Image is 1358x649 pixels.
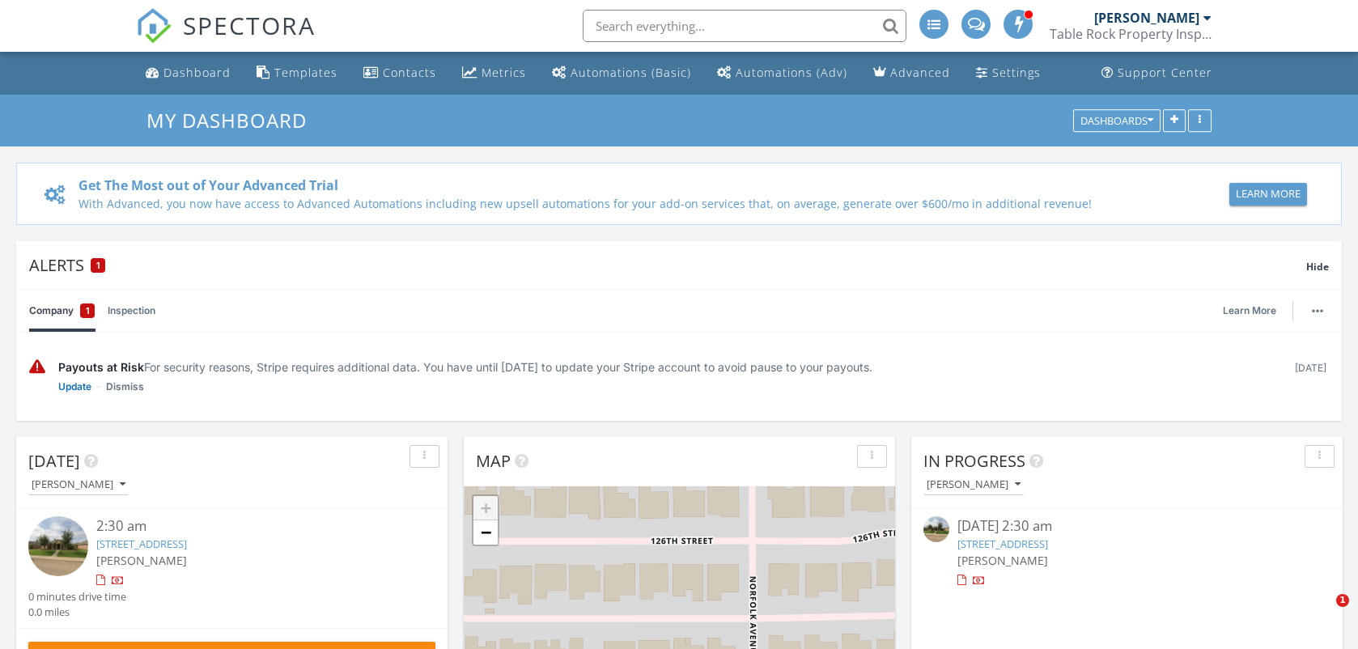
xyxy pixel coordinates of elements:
[545,58,698,88] a: Automations (Basic)
[1118,65,1212,80] div: Support Center
[96,260,100,271] span: 1
[250,58,344,88] a: Templates
[1236,186,1301,202] div: Learn More
[736,65,847,80] div: Automations (Adv)
[1312,309,1323,312] img: ellipsis-632cfdd7c38ec3a7d453.svg
[136,8,172,44] img: The Best Home Inspection Software - Spectora
[146,107,320,134] a: My Dashboard
[867,58,957,88] a: Advanced
[970,58,1047,88] a: Settings
[583,10,906,42] input: Search everything...
[927,479,1021,490] div: [PERSON_NAME]
[957,537,1048,551] a: [STREET_ADDRESS]
[28,450,80,472] span: [DATE]
[456,58,533,88] a: Metrics
[1094,10,1199,26] div: [PERSON_NAME]
[1229,183,1307,206] button: Learn More
[28,589,126,604] div: 0 minutes drive time
[476,450,511,472] span: Map
[183,8,316,42] span: SPECTORA
[58,360,144,374] span: Payouts at Risk
[108,290,155,332] a: Inspection
[923,450,1025,472] span: In Progress
[923,516,949,542] img: streetview
[383,65,436,80] div: Contacts
[79,195,1108,212] div: With Advanced, you now have access to Advanced Automations including new upsell automations for y...
[274,65,337,80] div: Templates
[136,22,316,56] a: SPECTORA
[28,516,88,576] img: streetview
[28,516,435,620] a: 2:30 am [STREET_ADDRESS] [PERSON_NAME] 0 minutes drive time 0.0 miles
[1050,26,1212,42] div: Table Rock Property Inspections PLLC
[28,604,126,620] div: 0.0 miles
[58,379,91,395] a: Update
[96,553,187,568] span: [PERSON_NAME]
[890,65,950,80] div: Advanced
[957,516,1296,537] div: [DATE] 2:30 am
[992,65,1041,80] div: Settings
[1306,260,1329,274] span: Hide
[96,537,187,551] a: [STREET_ADDRESS]
[957,553,1048,568] span: [PERSON_NAME]
[86,303,90,319] span: 1
[1080,115,1153,126] div: Dashboards
[32,479,125,490] div: [PERSON_NAME]
[571,65,691,80] div: Automations (Basic)
[711,58,854,88] a: Automations (Advanced)
[106,379,144,395] a: Dismiss
[96,516,401,537] div: 2:30 am
[482,65,526,80] div: Metrics
[1223,303,1286,319] a: Learn More
[1336,594,1349,607] span: 1
[1292,358,1329,395] div: [DATE]
[58,358,1279,375] div: For security reasons, Stripe requires additional data. You have until [DATE] to update your Strip...
[1095,58,1219,88] a: Support Center
[139,58,237,88] a: Dashboard
[28,474,129,496] button: [PERSON_NAME]
[163,65,231,80] div: Dashboard
[29,290,95,332] a: Company
[473,520,498,545] a: Zoom out
[1303,594,1342,633] iframe: Intercom live chat
[29,358,45,375] img: warning-336e3c8b2db1497d2c3c.svg
[79,176,1108,195] div: Get The Most out of Your Advanced Trial
[473,496,498,520] a: Zoom in
[923,516,1330,588] a: [DATE] 2:30 am [STREET_ADDRESS] [PERSON_NAME]
[923,474,1024,496] button: [PERSON_NAME]
[357,58,443,88] a: Contacts
[29,254,1306,276] div: Alerts
[1073,109,1161,132] button: Dashboards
